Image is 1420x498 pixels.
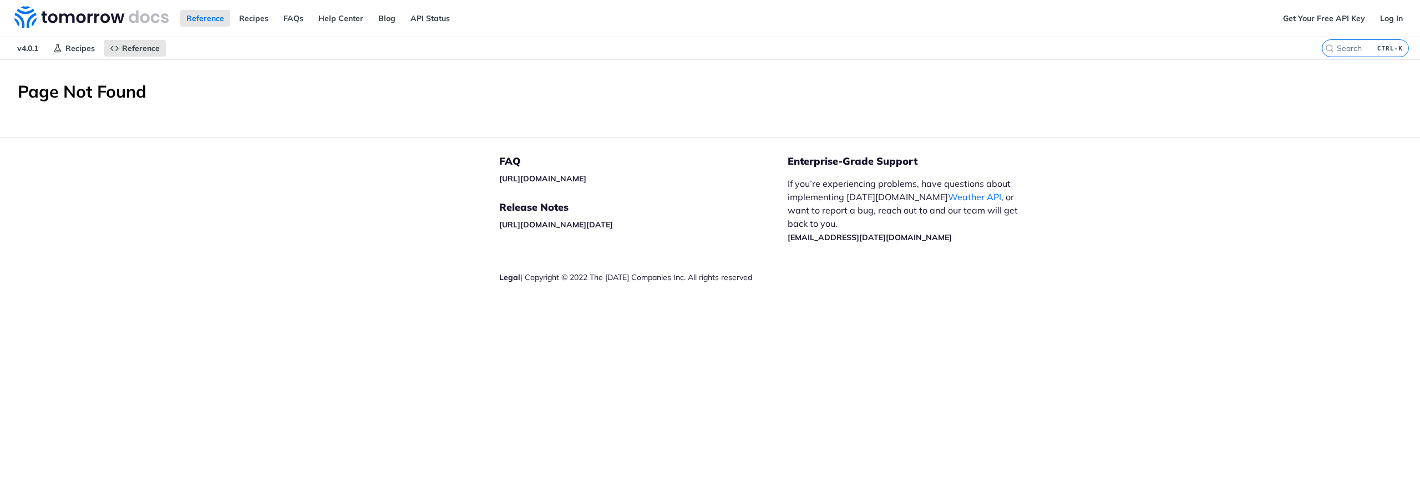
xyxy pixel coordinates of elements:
[1375,43,1406,54] kbd: CTRL-K
[1277,10,1371,27] a: Get Your Free API Key
[18,82,1402,101] h1: Page Not Found
[47,40,101,57] a: Recipes
[104,40,166,57] a: Reference
[1374,10,1409,27] a: Log In
[312,10,369,27] a: Help Center
[372,10,402,27] a: Blog
[499,174,586,184] a: [URL][DOMAIN_NAME]
[277,10,310,27] a: FAQs
[122,43,160,53] span: Reference
[65,43,95,53] span: Recipes
[404,10,456,27] a: API Status
[233,10,275,27] a: Recipes
[1325,44,1334,53] svg: Search
[948,191,1001,202] a: Weather API
[14,6,169,28] img: Tomorrow.io Weather API Docs
[499,272,520,282] a: Legal
[788,155,1047,168] h5: Enterprise-Grade Support
[499,155,788,168] h5: FAQ
[788,232,952,242] a: [EMAIL_ADDRESS][DATE][DOMAIN_NAME]
[499,201,788,214] h5: Release Notes
[499,272,788,283] div: | Copyright © 2022 The [DATE] Companies Inc. All rights reserved
[180,10,230,27] a: Reference
[788,177,1029,243] p: If you’re experiencing problems, have questions about implementing [DATE][DOMAIN_NAME] , or want ...
[499,220,613,230] a: [URL][DOMAIN_NAME][DATE]
[11,40,44,57] span: v4.0.1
